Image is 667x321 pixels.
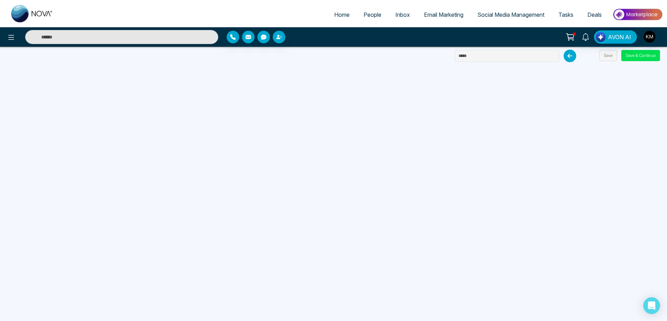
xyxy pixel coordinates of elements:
[470,8,551,21] a: Social Media Management
[417,8,470,21] a: Email Marketing
[551,8,580,21] a: Tasks
[599,50,617,61] button: Save
[608,33,631,41] span: AVON AI
[580,8,609,21] a: Deals
[357,8,388,21] a: People
[558,11,573,18] span: Tasks
[388,8,417,21] a: Inbox
[644,31,655,43] img: User Avatar
[477,11,544,18] span: Social Media Management
[621,50,660,61] button: Save & Continue
[596,32,606,42] img: Lead Flow
[327,8,357,21] a: Home
[395,11,410,18] span: Inbox
[364,11,381,18] span: People
[11,5,53,22] img: Nova CRM Logo
[587,11,602,18] span: Deals
[612,7,663,22] img: Market-place.gif
[643,297,660,314] div: Open Intercom Messenger
[594,30,637,44] button: AVON AI
[424,11,463,18] span: Email Marketing
[334,11,350,18] span: Home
